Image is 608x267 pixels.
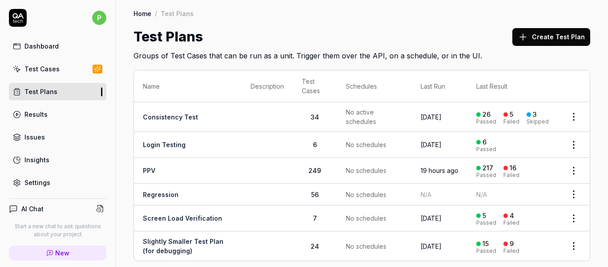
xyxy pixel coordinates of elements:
[482,240,489,248] div: 15
[9,246,106,260] a: New
[92,11,106,25] span: p
[421,242,442,250] time: [DATE]
[161,9,194,18] div: Test Plans
[9,83,106,100] a: Test Plans
[346,166,386,175] span: No schedules
[311,191,319,198] span: 56
[503,248,519,254] div: Failed
[155,9,157,18] div: /
[510,164,516,172] div: 16
[293,70,337,102] th: Test Cases
[24,155,49,164] div: Insights
[510,212,514,220] div: 4
[9,37,106,55] a: Dashboard
[55,248,69,258] span: New
[9,60,106,78] a: Test Cases
[143,113,198,121] a: Consistency Test
[24,178,50,187] div: Settings
[346,107,392,126] span: No active schedules
[346,190,386,199] span: No schedules
[482,138,486,146] div: 6
[9,174,106,191] a: Settings
[421,167,458,174] time: 19 hours ago
[476,147,496,152] div: Passed
[503,220,519,226] div: Failed
[21,204,44,214] h4: AI Chat
[482,111,490,119] div: 26
[92,9,106,27] button: p
[9,222,106,238] p: Start a new chat to ask questions about your project
[143,191,178,198] a: Regression
[346,140,386,149] span: No schedules
[143,214,222,222] a: Screen Load Verification
[421,113,442,121] time: [DATE]
[476,220,496,226] div: Passed
[134,47,590,61] h2: Groups of Test Cases that can be run as a unit. Trigger them over the API, on a schedule, or in t...
[476,119,496,124] div: Passed
[134,27,203,47] h1: Test Plans
[242,70,293,102] th: Description
[510,111,513,119] div: 5
[503,119,519,124] div: Failed
[337,70,412,102] th: Schedules
[421,214,442,222] time: [DATE]
[476,173,496,178] div: Passed
[476,248,496,254] div: Passed
[512,28,590,46] button: Create Test Plan
[313,214,317,222] span: 7
[24,64,60,74] div: Test Cases
[24,41,59,51] div: Dashboard
[24,132,45,142] div: Issues
[510,240,514,248] div: 9
[346,214,386,223] span: No schedules
[527,119,549,124] div: Skipped
[476,191,487,198] span: N/A
[143,167,155,174] a: PPV
[24,87,57,96] div: Test Plans
[311,113,319,121] span: 34
[134,9,151,18] a: Home
[311,242,319,250] span: 24
[143,141,186,148] a: Login Testing
[482,212,486,220] div: 5
[482,164,493,172] div: 217
[24,110,48,119] div: Results
[412,70,467,102] th: Last Run
[467,70,558,102] th: Last Result
[421,191,431,198] span: N/A
[9,151,106,168] a: Insights
[9,106,106,123] a: Results
[421,141,442,148] time: [DATE]
[533,111,537,119] div: 3
[9,128,106,146] a: Issues
[313,141,317,148] span: 6
[134,70,242,102] th: Name
[346,242,386,251] span: No schedules
[143,238,223,255] a: Slightly Smaller Test Plan (for debugging)
[503,173,519,178] div: Failed
[308,167,321,174] span: 249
